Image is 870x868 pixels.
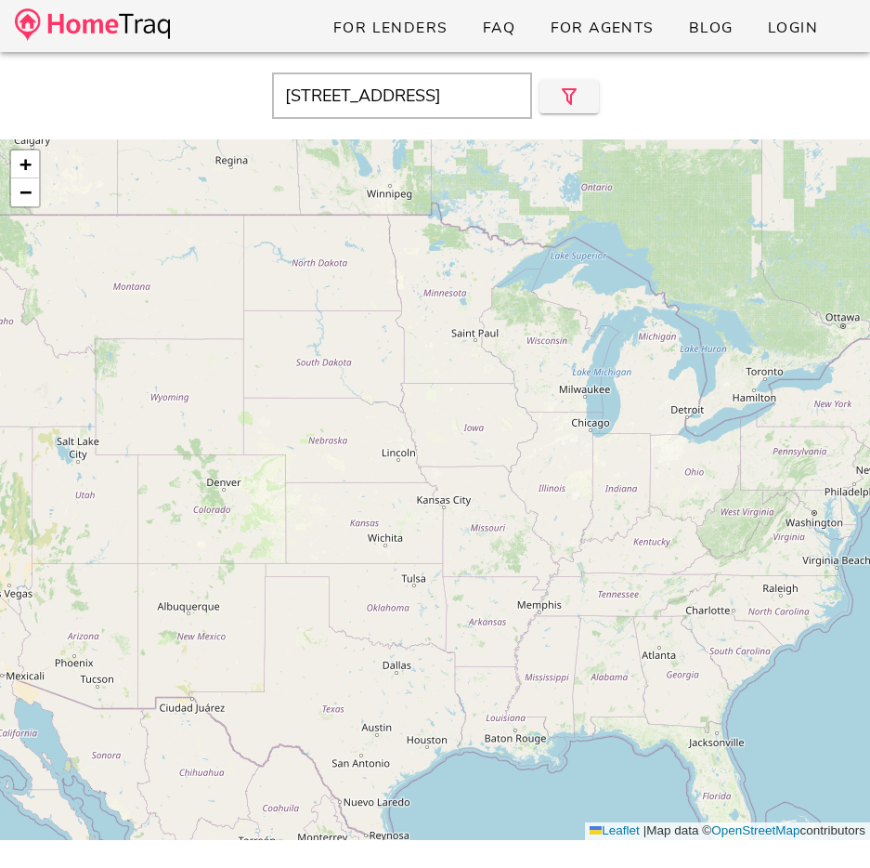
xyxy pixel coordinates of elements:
a: Zoom in [11,151,39,178]
span: FAQ [482,18,516,38]
a: Blog [673,11,748,45]
a: For Agents [534,11,669,45]
a: For Lenders [318,11,463,45]
input: Enter Your Address, Zipcode or City & State [272,72,532,119]
div: Map data © contributors [585,822,870,840]
span: Login [767,18,818,38]
span: For Lenders [332,18,448,38]
img: desktop-logo.34a1112.png [15,8,170,41]
a: Leaflet [590,823,640,837]
a: OpenStreetMap [711,823,799,837]
span: − [19,180,32,204]
a: Login [752,11,833,45]
a: FAQ [467,11,531,45]
span: Blog [688,18,734,38]
a: Zoom out [11,178,39,206]
span: + [19,152,32,176]
span: | [643,823,647,837]
span: For Agents [549,18,654,38]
